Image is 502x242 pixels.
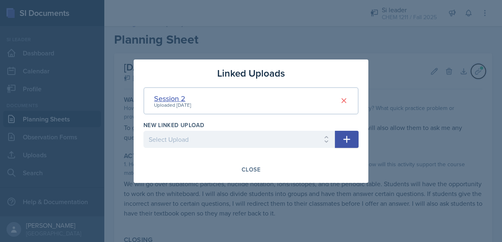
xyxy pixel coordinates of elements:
h3: Linked Uploads [217,66,285,81]
button: Close [236,163,266,176]
div: Session 2 [154,93,191,104]
label: New Linked Upload [143,121,204,129]
div: Uploaded [DATE] [154,101,191,109]
div: Close [242,166,260,173]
